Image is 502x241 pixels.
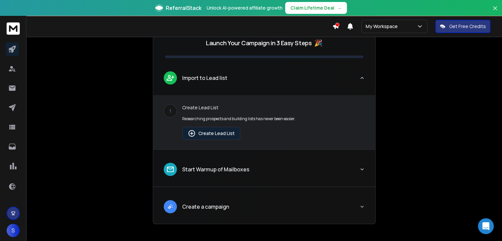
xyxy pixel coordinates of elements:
p: Import to Lead list [182,74,227,82]
button: leadCreate a campaign [153,195,375,224]
p: Create a campaign [182,203,229,211]
p: Researching prospects and building lists has never been easier. [182,116,365,121]
button: Get Free Credits [435,20,490,33]
p: Launch Your Campaign in 3 Easy Steps [206,38,312,48]
p: My Workspace [366,23,400,30]
div: Open Intercom Messenger [478,218,494,234]
button: Create Lead List [182,127,240,140]
div: 1 [164,104,177,118]
p: Start Warmup of Mailboxes [182,165,250,173]
button: Close banner [491,4,499,20]
span: 🎉 [314,38,322,48]
span: ReferralStack [166,4,201,12]
img: lead [166,202,175,211]
p: Create Lead List [182,104,365,111]
div: leadImport to Lead list [153,95,375,149]
button: S [7,224,20,237]
span: → [337,5,342,11]
p: Unlock AI-powered affiliate growth [207,5,283,11]
img: lead [166,165,175,174]
img: lead [188,129,196,137]
button: leadStart Warmup of Mailboxes [153,157,375,187]
img: lead [166,74,175,82]
button: Claim Lifetime Deal→ [285,2,347,14]
button: leadImport to Lead list [153,66,375,95]
p: Get Free Credits [449,23,486,30]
